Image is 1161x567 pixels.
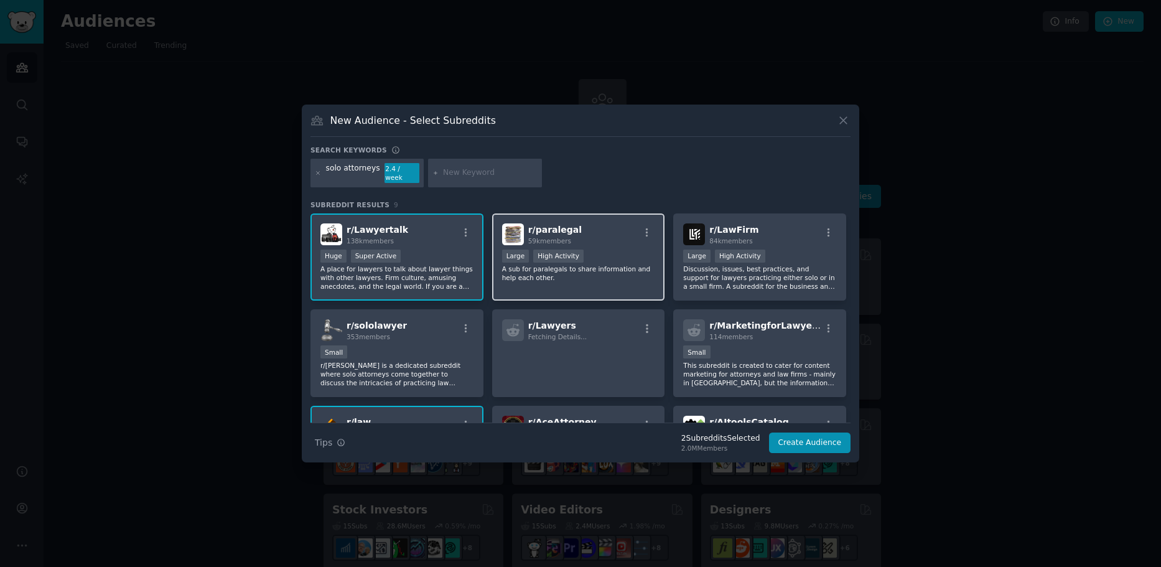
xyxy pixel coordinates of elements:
[502,416,524,438] img: AceAttorney
[310,200,389,209] span: Subreddit Results
[326,163,380,183] div: solo attorneys
[683,265,836,291] p: Discussion, issues, best practices, and support for lawyers practicing either solo or in a small ...
[528,333,587,340] span: Fetching Details...
[683,345,710,358] div: Small
[320,416,342,438] img: law
[502,223,524,245] img: paralegal
[528,417,597,427] span: r/ AceAttorney
[502,265,655,282] p: A sub for paralegals to share information and help each other.
[347,237,394,245] span: 138k members
[502,250,529,263] div: Large
[320,319,342,341] img: sololawyer
[528,321,576,330] span: r/ Lawyers
[683,223,705,245] img: LawFirm
[769,433,851,454] button: Create Audience
[385,163,419,183] div: 2.4 / week
[709,321,821,330] span: r/ MarketingforLawyers
[347,225,408,235] span: r/ Lawyertalk
[709,225,758,235] span: r/ LawFirm
[528,237,571,245] span: 59k members
[683,361,836,387] p: This subreddit is created to cater for content marketing for attorneys and law firms - mainly in ...
[347,333,390,340] span: 353 members
[443,167,538,179] input: New Keyword
[310,146,387,154] h3: Search keywords
[683,250,711,263] div: Large
[681,433,760,444] div: 2 Subreddit s Selected
[320,250,347,263] div: Huge
[533,250,584,263] div: High Activity
[709,237,752,245] span: 84k members
[709,417,788,427] span: r/ AItoolsCatalog
[715,250,765,263] div: High Activity
[320,361,473,387] p: r/[PERSON_NAME] is a dedicated subreddit where solo attorneys come together to discuss the intric...
[310,432,350,454] button: Tips
[681,444,760,452] div: 2.0M Members
[330,114,496,127] h3: New Audience - Select Subreddits
[320,345,347,358] div: Small
[683,416,705,438] img: AItoolsCatalog
[347,417,371,427] span: r/ law
[315,436,332,449] span: Tips
[394,201,398,209] span: 9
[351,250,401,263] div: Super Active
[528,225,582,235] span: r/ paralegal
[320,223,342,245] img: Lawyertalk
[347,321,407,330] span: r/ sololawyer
[320,265,473,291] p: A place for lawyers to talk about lawyer things with other lawyers. Firm culture, amusing anecdot...
[709,333,753,340] span: 114 members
